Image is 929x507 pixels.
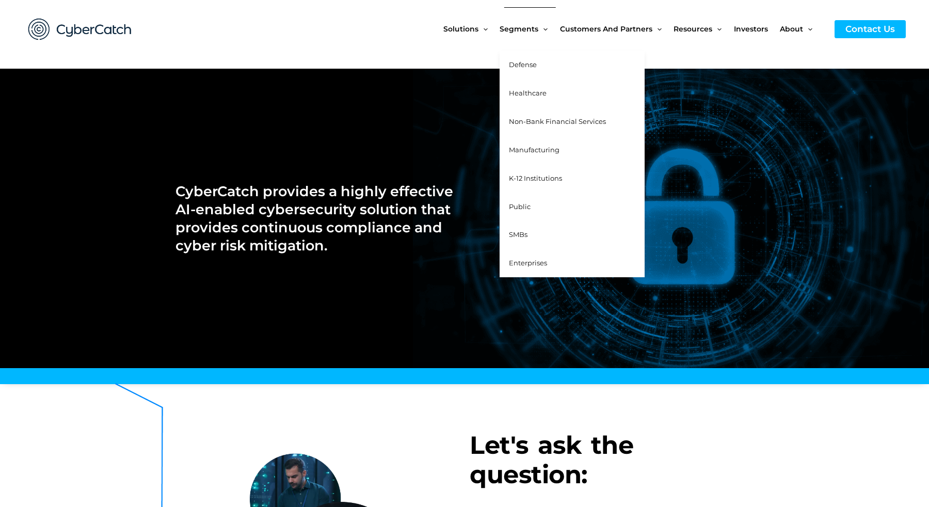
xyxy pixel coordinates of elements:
[734,7,768,51] span: Investors
[652,7,662,51] span: Menu Toggle
[780,7,803,51] span: About
[175,182,453,255] h2: CyberCatch provides a highly effective AI-enabled cybersecurity solution that provides continuous...
[500,220,645,249] a: SMBs
[835,20,906,38] a: Contact Us
[500,164,645,193] a: K-12 Institutions
[712,7,722,51] span: Menu Toggle
[509,174,562,182] span: K-12 Institutions
[509,146,559,154] span: Manufacturing
[509,89,547,97] span: Healthcare
[500,107,645,136] a: Non-Bank Financial Services
[509,202,531,211] span: Public
[734,7,780,51] a: Investors
[509,230,527,239] span: SMBs
[478,7,488,51] span: Menu Toggle
[443,7,478,51] span: Solutions
[560,7,652,51] span: Customers and Partners
[500,136,645,164] a: Manufacturing
[500,249,645,277] a: Enterprises
[509,60,537,69] span: Defense
[470,431,754,490] h3: Let's ask the question:
[18,8,142,51] img: CyberCatch
[803,7,812,51] span: Menu Toggle
[500,7,538,51] span: Segments
[509,117,606,125] span: Non-Bank Financial Services
[674,7,712,51] span: Resources
[538,7,548,51] span: Menu Toggle
[500,51,645,79] a: Defense
[509,259,547,267] span: Enterprises
[500,79,645,107] a: Healthcare
[500,193,645,221] a: Public
[443,7,824,51] nav: Site Navigation: New Main Menu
